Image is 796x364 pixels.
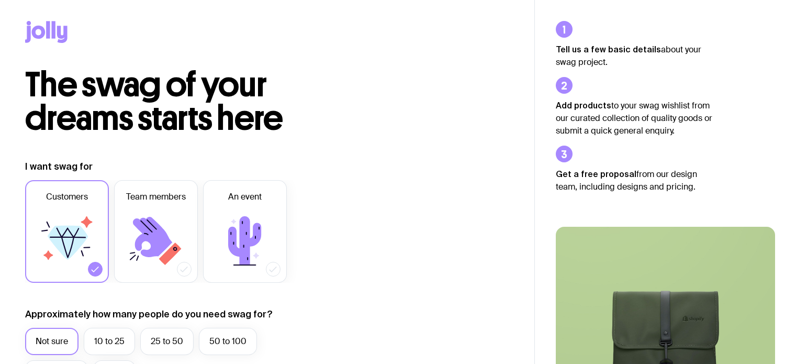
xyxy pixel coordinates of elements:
[199,328,257,355] label: 50 to 100
[46,191,88,203] span: Customers
[556,43,713,69] p: about your swag project.
[556,169,636,179] strong: Get a free proposal
[556,45,661,54] strong: Tell us a few basic details
[25,160,93,173] label: I want swag for
[25,328,79,355] label: Not sure
[228,191,262,203] span: An event
[25,64,283,139] span: The swag of your dreams starts here
[556,99,713,137] p: to your swag wishlist from our curated collection of quality goods or submit a quick general enqu...
[556,101,611,110] strong: Add products
[84,328,135,355] label: 10 to 25
[556,168,713,193] p: from our design team, including designs and pricing.
[25,308,273,321] label: Approximately how many people do you need swag for?
[126,191,186,203] span: Team members
[140,328,194,355] label: 25 to 50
